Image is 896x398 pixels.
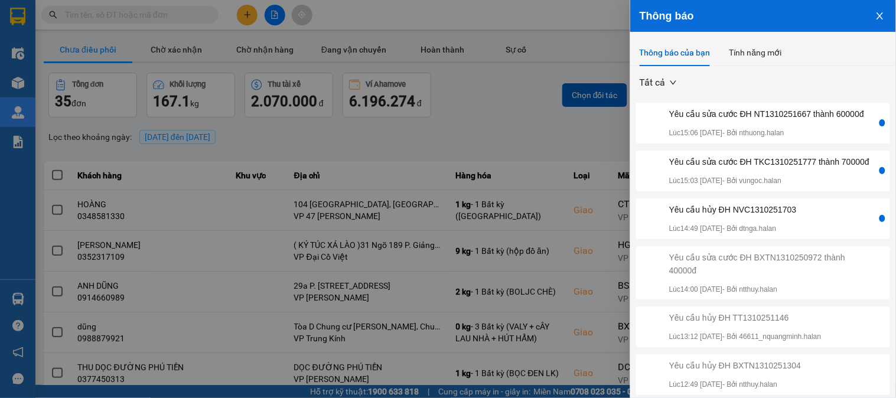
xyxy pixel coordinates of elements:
div: Yêu cầu sửa cước ĐH NT1310251667 thành 60000đ [669,107,864,120]
p: Lúc 12:49 [DATE] - Bởi ntthuy.halan [669,379,801,390]
div: Yêu cầu hủy ĐH BXTN1310251304 [669,359,801,372]
div: Yêu cầu sửa cước ĐH BXTN1310250972 thành 40000đ [669,251,875,277]
div: Yêu cầu hủy ĐH TT1310251146 [669,311,822,324]
div: Yêu cầu sửa cước ĐH TKC1310251777 thành 70000đ [669,155,869,168]
p: Lúc 14:49 [DATE] - Bởi dtnga.halan [669,223,797,234]
div: Thông báo của bạn [640,46,711,59]
div: Thông báo [640,9,887,22]
span: close [875,11,885,21]
p: Lúc 15:06 [DATE] - Bởi nthuong.halan [669,128,864,139]
span: Tất cả [640,74,676,92]
div: Yêu cầu hủy ĐH NVC1310251703 [669,203,797,216]
p: Lúc 14:00 [DATE] - Bởi ntthuy.halan [669,284,875,295]
div: Tính năng mới [729,46,782,59]
p: Lúc 15:03 [DATE] - Bởi vungoc.halan [669,175,869,187]
p: Lúc 13:12 [DATE] - Bởi 46611_nquangminh.halan [669,331,822,342]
